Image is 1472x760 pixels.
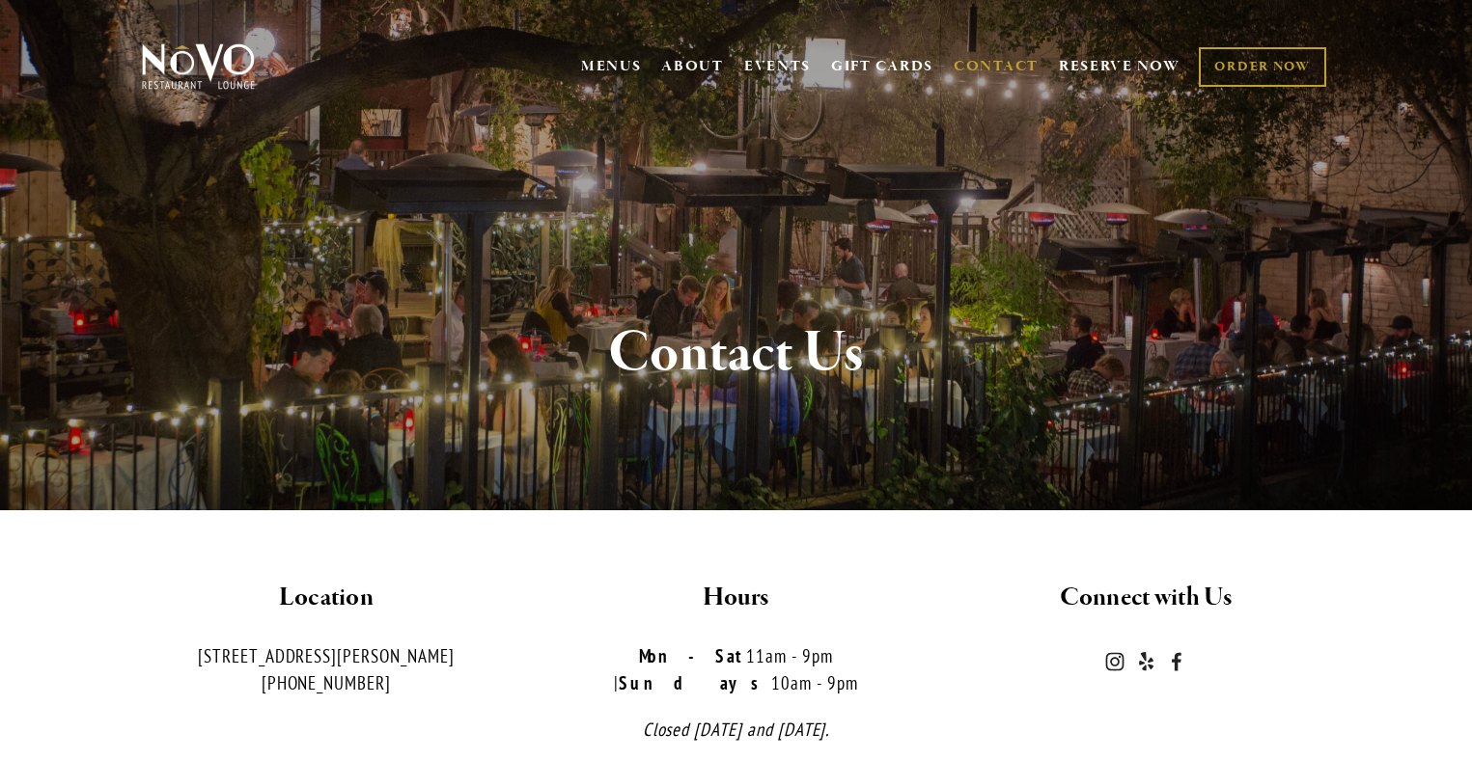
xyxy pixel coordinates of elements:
[138,642,515,697] p: [STREET_ADDRESS][PERSON_NAME] [PHONE_NUMBER]
[643,718,830,741] em: Closed [DATE] and [DATE].
[639,644,746,667] strong: Mon-Sat
[619,671,771,694] strong: Sundays
[1136,652,1155,671] a: Yelp
[831,48,933,85] a: GIFT CARDS
[547,578,925,618] h2: Hours
[958,578,1335,618] h2: Connect with Us
[1059,48,1180,85] a: RESERVE NOW
[1105,652,1125,671] a: Instagram
[661,57,724,76] a: ABOUT
[1199,47,1325,87] a: ORDER NOW
[608,316,865,390] strong: Contact Us
[138,578,515,618] h2: Location
[547,642,925,697] p: 11am - 9pm | 10am - 9pm
[138,42,259,91] img: Novo Restaurant &amp; Lounge
[744,57,811,76] a: EVENTS
[954,48,1039,85] a: CONTACT
[581,57,642,76] a: MENUS
[1167,652,1186,671] a: Novo Restaurant and Lounge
